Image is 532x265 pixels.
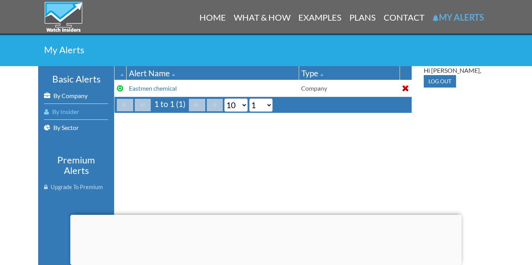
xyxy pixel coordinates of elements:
th: Alert Name: Ascending sort applied, activate to apply a descending sort [127,66,299,80]
div: Alert Name [129,67,296,79]
a: By Sector [44,120,108,135]
a: Upgrade To Premium [44,179,108,195]
select: Select page number [249,98,273,112]
div: Hi [PERSON_NAME], [424,66,488,75]
input: Log out [424,75,456,88]
div: Type [301,67,397,79]
select: Select page size [224,98,248,112]
h3: Basic Alerts [44,74,108,84]
h2: My Alerts [44,45,488,54]
a: By Company [44,88,108,104]
a: Eastmen chemical [129,84,177,92]
th: : No sort applied, activate to apply an ascending sort [400,66,412,80]
td: Company [299,80,400,97]
h3: Premium Alerts [44,155,108,175]
iframe: Advertisement [70,215,462,263]
th: : Ascending sort applied, activate to apply a descending sort [115,66,127,80]
a: By Insider [44,104,108,119]
th: Type: Ascending sort applied, activate to apply a descending sort [299,66,400,80]
span: 1 to 1 (1) [152,99,187,109]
